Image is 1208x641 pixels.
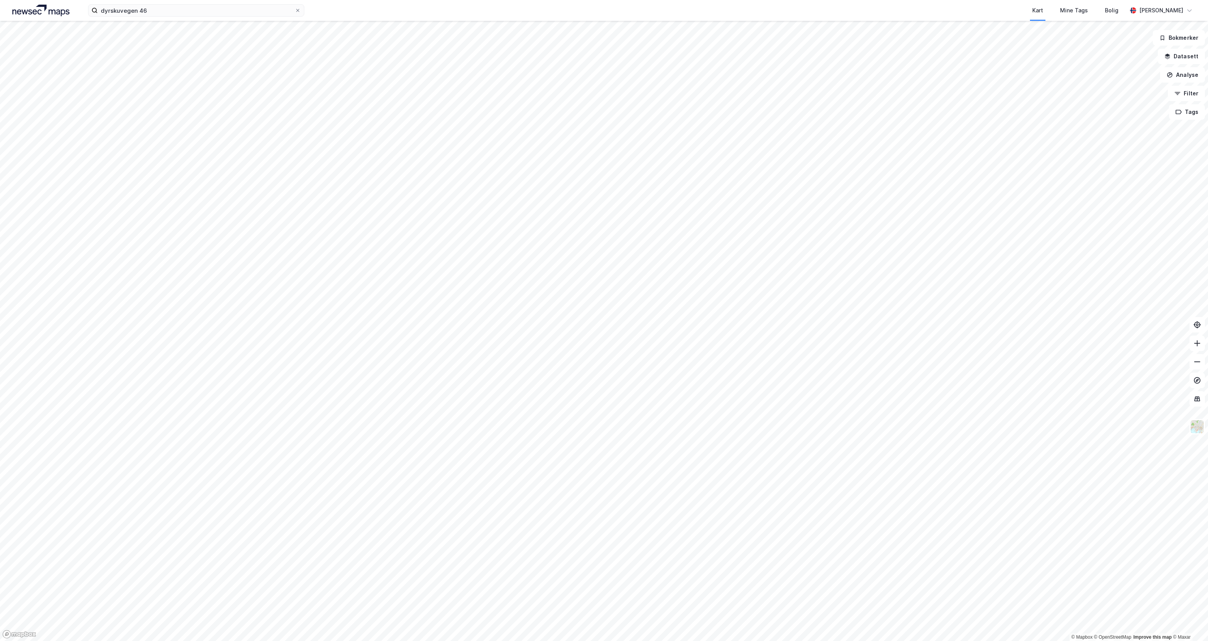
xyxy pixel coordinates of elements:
div: Kart [1032,6,1043,15]
div: Chatt-widget [1169,604,1208,641]
button: Filter [1168,86,1205,101]
img: Z [1190,419,1205,434]
a: Improve this map [1133,634,1172,640]
a: OpenStreetMap [1094,634,1132,640]
div: Mine Tags [1060,6,1088,15]
div: Bolig [1105,6,1118,15]
a: Mapbox [1071,634,1093,640]
button: Analyse [1160,67,1205,83]
input: Søk på adresse, matrikkel, gårdeiere, leietakere eller personer [98,5,295,16]
div: [PERSON_NAME] [1139,6,1183,15]
button: Datasett [1158,49,1205,64]
iframe: Chat Widget [1169,604,1208,641]
button: Tags [1169,104,1205,120]
img: logo.a4113a55bc3d86da70a041830d287a7e.svg [12,5,70,16]
button: Bokmerker [1153,30,1205,46]
a: Mapbox homepage [2,630,36,639]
